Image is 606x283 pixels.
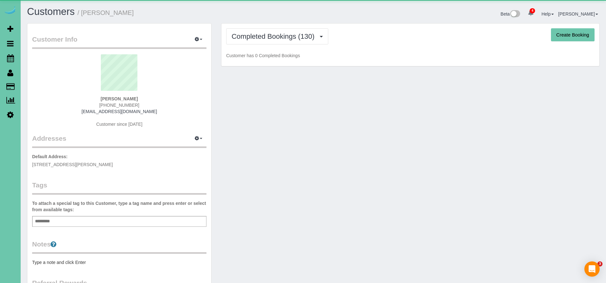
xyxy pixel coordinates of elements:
[78,9,134,16] small: / [PERSON_NAME]
[27,6,75,17] a: Customers
[232,32,317,40] span: Completed Bookings (130)
[99,103,139,108] span: [PHONE_NUMBER]
[551,28,595,42] button: Create Booking
[530,8,535,13] span: 4
[525,6,537,20] a: 4
[584,261,600,277] div: Open Intercom Messenger
[32,200,206,213] label: To attach a special tag to this Customer, type a tag name and press enter or select from availabl...
[4,6,17,15] img: Automaid Logo
[32,180,206,195] legend: Tags
[32,259,206,266] pre: Type a note and click Enter
[226,52,595,59] p: Customer has 0 Completed Bookings
[32,239,206,254] legend: Notes
[32,35,206,49] legend: Customer Info
[32,162,113,167] span: [STREET_ADDRESS][PERSON_NAME]
[101,96,138,101] strong: [PERSON_NAME]
[510,10,520,18] img: New interface
[226,28,328,44] button: Completed Bookings (130)
[558,11,598,17] a: [PERSON_NAME]
[501,11,520,17] a: Beta
[96,122,142,127] span: Customer since [DATE]
[541,11,554,17] a: Help
[32,153,68,160] label: Default Address:
[81,109,157,114] a: [EMAIL_ADDRESS][DOMAIN_NAME]
[597,261,603,266] span: 3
